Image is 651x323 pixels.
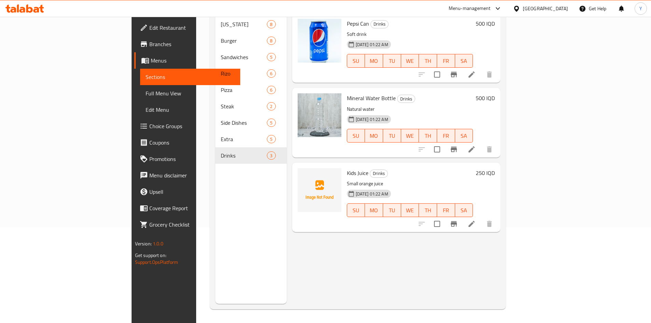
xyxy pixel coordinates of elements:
span: Kids Juice [347,168,368,178]
a: Support.OpsPlatform [135,258,178,267]
a: Branches [134,36,240,52]
button: MO [365,54,383,68]
div: items [267,20,275,28]
a: Coverage Report [134,200,240,216]
a: Edit Restaurant [134,19,240,36]
span: Side Dishes [221,119,267,127]
button: TH [419,129,437,143]
a: Coupons [134,134,240,151]
a: Choice Groups [134,118,240,134]
button: TH [419,203,437,217]
span: Coverage Report [149,204,235,212]
span: SU [350,131,363,141]
span: Sandwiches [221,53,267,61]
div: Drinks3 [215,147,287,164]
span: Select to update [430,67,444,82]
p: Soft drink [347,30,473,39]
a: Edit menu item [467,70,476,79]
span: Drinks [221,151,267,160]
div: items [267,102,275,110]
span: 5 [267,120,275,126]
span: SU [350,205,363,215]
span: Branches [149,40,235,48]
span: Rizo [221,69,267,78]
span: Menu disclaimer [149,171,235,179]
span: FR [440,205,452,215]
button: SA [455,129,473,143]
button: FR [437,129,455,143]
button: delete [481,216,498,232]
button: WE [401,203,419,217]
span: SA [458,131,471,141]
button: Branch-specific-item [446,66,462,83]
span: Drinks [371,20,388,28]
span: TH [422,56,434,66]
div: Side Dishes5 [215,115,287,131]
span: [US_STATE] [221,20,267,28]
div: Kentucky [221,20,267,28]
span: 3 [267,152,275,159]
span: SA [458,56,471,66]
span: 8 [267,21,275,28]
span: 5 [267,136,275,143]
button: FR [437,54,455,68]
button: SU [347,129,365,143]
button: TU [383,54,401,68]
span: Select to update [430,142,444,157]
span: [DATE] 01:22 AM [353,116,391,123]
span: Grocery Checklist [149,220,235,229]
span: Choice Groups [149,122,235,130]
span: MO [368,205,380,215]
div: items [267,135,275,143]
img: Mineral Water Bottle [298,93,341,137]
span: Get support on: [135,251,166,260]
span: Edit Restaurant [149,24,235,32]
span: Burger [221,37,267,45]
a: Edit Menu [140,102,240,118]
div: Drinks [370,20,389,28]
div: [GEOGRAPHIC_DATA] [523,5,568,12]
div: Drinks [370,170,388,178]
span: WE [404,131,417,141]
span: Pizza [221,86,267,94]
button: MO [365,203,383,217]
button: WE [401,129,419,143]
button: TU [383,203,401,217]
div: items [267,37,275,45]
span: Promotions [149,155,235,163]
span: Coupons [149,138,235,147]
h6: 250 IQD [476,168,495,178]
div: Pizza6 [215,82,287,98]
span: TU [386,131,398,141]
span: Sections [146,73,235,81]
button: delete [481,141,498,158]
h6: 500 IQD [476,93,495,103]
div: [US_STATE]8 [215,16,287,32]
span: Version: [135,239,152,248]
span: WE [404,205,417,215]
span: MO [368,56,380,66]
button: SU [347,203,365,217]
button: TH [419,54,437,68]
span: TU [386,205,398,215]
span: Upsell [149,188,235,196]
nav: Menu sections [215,13,287,166]
button: Branch-specific-item [446,216,462,232]
div: Steak [221,102,267,110]
h6: 500 IQD [476,19,495,28]
div: items [267,86,275,94]
span: FR [440,56,452,66]
span: [DATE] 01:22 AM [353,41,391,48]
button: Branch-specific-item [446,141,462,158]
span: 8 [267,38,275,44]
span: Y [639,5,642,12]
p: Natural water [347,105,473,113]
a: Menus [134,52,240,69]
a: Promotions [134,151,240,167]
button: WE [401,54,419,68]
